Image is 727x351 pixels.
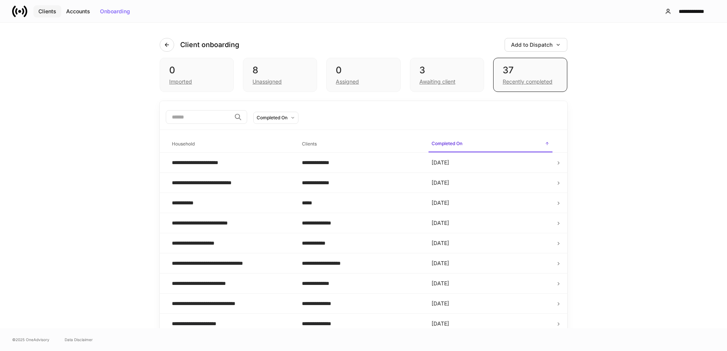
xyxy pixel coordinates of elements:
[425,253,556,274] td: [DATE]
[493,58,567,92] div: 37Recently completed
[253,112,298,124] button: Completed On
[252,78,282,85] div: Unassigned
[425,153,556,173] td: [DATE]
[425,294,556,314] td: [DATE]
[65,337,93,343] a: Data Disclaimer
[12,337,49,343] span: © 2025 OneAdvisory
[33,5,61,17] button: Clients
[511,42,561,47] div: Add to Dispatch
[503,64,558,76] div: 37
[61,5,95,17] button: Accounts
[180,40,239,49] h4: Client onboarding
[257,114,287,121] div: Completed On
[425,233,556,253] td: [DATE]
[160,58,234,92] div: 0Imported
[503,78,552,85] div: Recently completed
[432,140,462,147] h6: Completed On
[410,58,484,92] div: 3Awaiting client
[425,274,556,294] td: [DATE]
[169,78,192,85] div: Imported
[505,38,567,52] button: Add to Dispatch
[336,78,359,85] div: Assigned
[66,9,90,14] div: Accounts
[419,78,456,85] div: Awaiting client
[100,9,130,14] div: Onboarding
[429,136,552,152] span: Completed On
[425,173,556,193] td: [DATE]
[252,64,308,76] div: 8
[172,140,195,147] h6: Household
[243,58,317,92] div: 8Unassigned
[425,314,556,334] td: [DATE]
[95,5,135,17] button: Onboarding
[169,64,224,76] div: 0
[425,193,556,213] td: [DATE]
[299,136,423,152] span: Clients
[425,213,556,233] td: [DATE]
[302,140,317,147] h6: Clients
[326,58,400,92] div: 0Assigned
[336,64,391,76] div: 0
[169,136,293,152] span: Household
[419,64,475,76] div: 3
[38,9,56,14] div: Clients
